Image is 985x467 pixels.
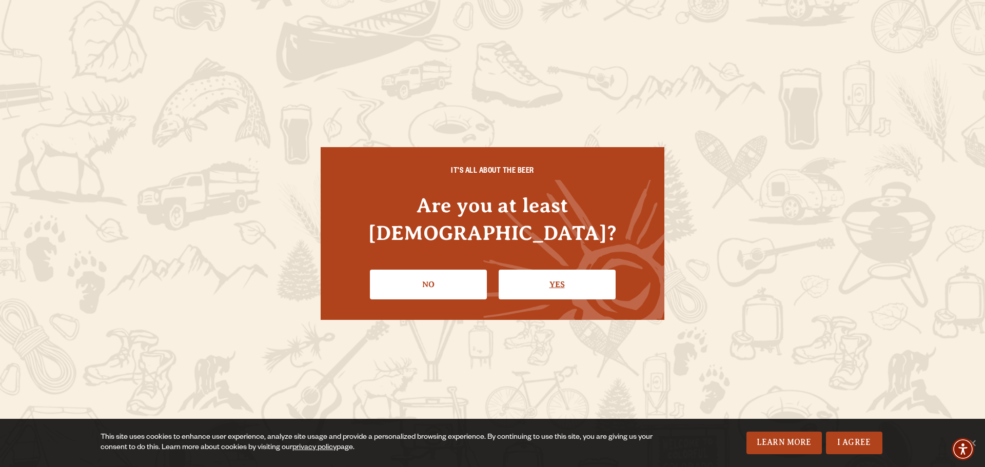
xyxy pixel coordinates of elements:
[952,438,974,460] div: Accessibility Menu
[341,192,644,246] h4: Are you at least [DEMOGRAPHIC_DATA]?
[499,270,616,299] a: Confirm I'm 21 or older
[341,168,644,177] h6: IT'S ALL ABOUT THE BEER
[101,433,661,453] div: This site uses cookies to enhance user experience, analyze site usage and provide a personalized ...
[292,444,337,452] a: privacy policy
[826,432,882,454] a: I Agree
[370,270,487,299] a: No
[746,432,822,454] a: Learn More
